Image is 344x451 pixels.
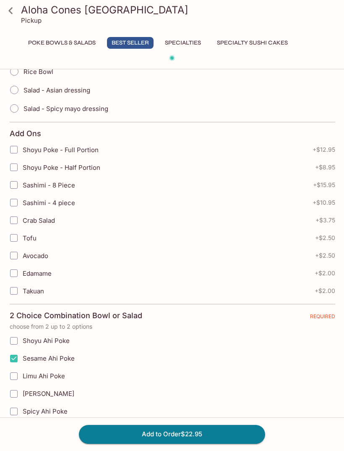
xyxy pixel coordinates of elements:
span: Crab Salad [23,216,55,224]
span: + $2.50 [315,235,335,241]
p: Pickup [21,16,42,24]
span: Edamame [23,269,52,277]
span: Tofu [23,234,36,242]
span: Sashimi - 4 piece [23,199,75,207]
span: Limu Ahi Poke [23,372,65,380]
p: choose from 2 up to 2 options [10,323,335,330]
span: Salad - Spicy mayo dressing [23,105,108,113]
h4: 2 Choice Combination Bowl or Salad [10,311,142,320]
span: Avocado [23,252,48,260]
span: + $15.95 [313,182,335,188]
span: + $10.95 [313,199,335,206]
button: Poke Bowls & Salads [23,37,100,49]
span: Sashimi - 8 Piece [23,181,75,189]
span: Shoyu Poke - Half Portion [23,164,100,171]
h3: Aloha Cones [GEOGRAPHIC_DATA] [21,3,337,16]
h4: Add Ons [10,129,41,138]
span: Shoyu Ahi Poke [23,337,70,345]
span: Salad - Asian dressing [23,86,90,94]
button: Add to Order$22.95 [79,425,265,443]
span: Rice Bowl [23,68,53,76]
span: + $3.75 [315,217,335,224]
span: Spicy Ahi Poke [23,407,68,415]
span: + $2.00 [315,287,335,294]
span: [PERSON_NAME] [23,390,74,398]
span: + $12.95 [313,146,335,153]
button: Specialty Sushi Cakes [212,37,292,49]
span: + $2.50 [315,252,335,259]
button: Specialties [160,37,206,49]
span: Sesame Ahi Poke [23,354,75,362]
span: Shoyu Poke - Full Portion [23,146,99,154]
span: REQUIRED [310,313,335,323]
button: Best Seller [107,37,154,49]
span: + $2.00 [315,270,335,277]
span: + $8.95 [315,164,335,171]
span: Takuan [23,287,44,295]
